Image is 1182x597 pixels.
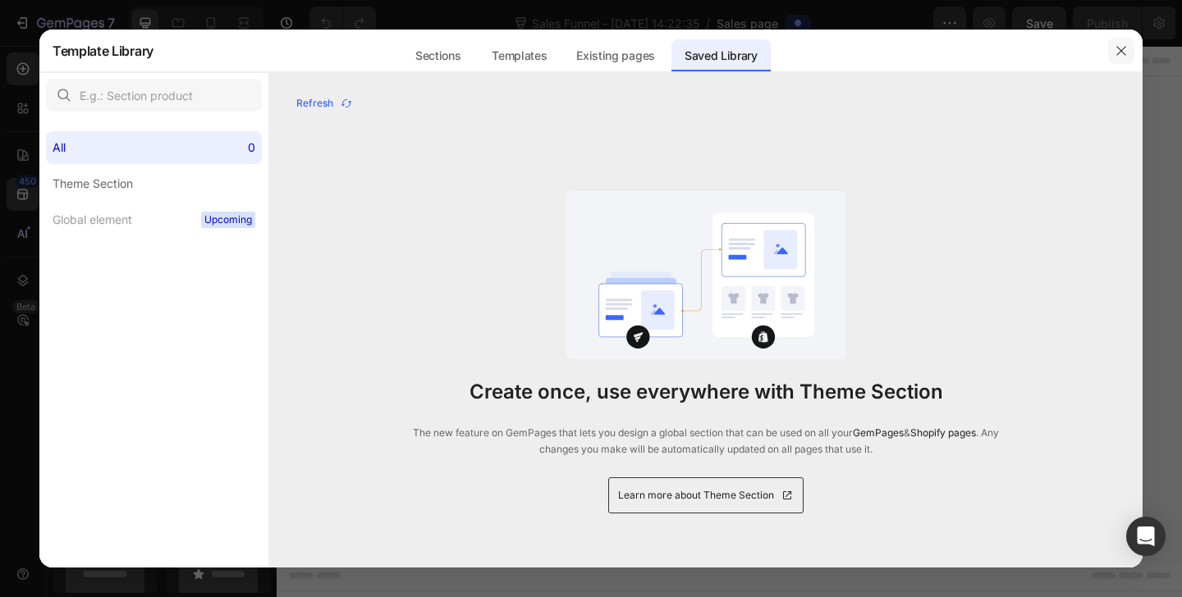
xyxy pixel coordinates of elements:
div: Open Intercom Messenger [1126,517,1166,556]
button: Refresh [295,92,354,115]
div: Theme Section [53,174,133,194]
div: Global element [53,210,132,230]
h1: Create once, use everywhere with Theme Section [470,379,943,405]
button: Explore templates [522,337,661,370]
div: All [53,138,66,157]
div: Templates [479,39,560,72]
div: Sections [402,39,474,72]
div: Refresh [296,96,353,111]
span: Upcoming [201,212,255,228]
p: The new feature on GemPages that lets you design a global section that can be used on all your & ... [413,425,999,458]
span: Shopify pages [910,426,976,439]
h2: Template Library [53,30,153,72]
img: save library [566,191,845,359]
input: E.g.: Section product [46,79,262,112]
a: Learn more about Theme Section [608,477,804,513]
div: Existing pages [563,39,668,72]
span: GemPages [853,426,904,439]
div: Saved Library [671,39,771,72]
span: Learn more about Theme Section [618,487,774,504]
button: Use existing page designs [325,337,512,370]
div: Start building with Sections/Elements or [369,304,617,324]
div: 0 [248,138,255,157]
div: Start with Generating from URL or image [383,429,603,442]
